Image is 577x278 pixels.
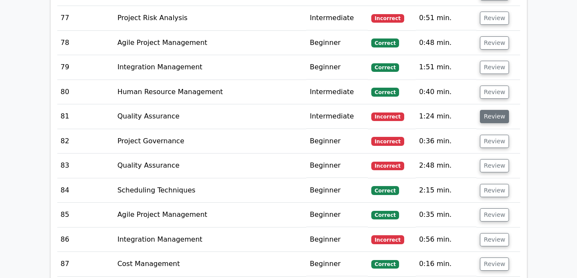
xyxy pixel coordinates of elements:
[57,129,114,154] td: 82
[371,88,399,96] span: Correct
[57,6,114,30] td: 77
[306,80,368,104] td: Intermediate
[416,31,477,55] td: 0:48 min.
[57,203,114,227] td: 85
[371,162,404,170] span: Incorrect
[57,228,114,252] td: 86
[371,14,404,23] span: Incorrect
[480,86,509,99] button: Review
[480,110,509,123] button: Review
[306,104,368,129] td: Intermediate
[416,154,477,178] td: 2:48 min.
[114,104,306,129] td: Quality Assurance
[371,260,399,269] span: Correct
[114,178,306,203] td: Scheduling Techniques
[306,154,368,178] td: Beginner
[371,235,404,244] span: Incorrect
[480,135,509,148] button: Review
[371,38,399,47] span: Correct
[57,104,114,129] td: 81
[57,178,114,203] td: 84
[114,252,306,276] td: Cost Management
[416,80,477,104] td: 0:40 min.
[480,36,509,50] button: Review
[114,129,306,154] td: Project Governance
[371,137,404,145] span: Incorrect
[306,228,368,252] td: Beginner
[114,55,306,80] td: Integration Management
[416,6,477,30] td: 0:51 min.
[480,257,509,271] button: Review
[306,6,368,30] td: Intermediate
[416,203,477,227] td: 0:35 min.
[371,112,404,121] span: Incorrect
[57,154,114,178] td: 83
[416,178,477,203] td: 2:15 min.
[306,55,368,80] td: Beginner
[114,80,306,104] td: Human Resource Management
[480,184,509,197] button: Review
[371,63,399,72] span: Correct
[57,31,114,55] td: 78
[114,203,306,227] td: Agile Project Management
[306,129,368,154] td: Beginner
[57,252,114,276] td: 87
[416,228,477,252] td: 0:56 min.
[306,252,368,276] td: Beginner
[114,6,306,30] td: Project Risk Analysis
[114,154,306,178] td: Quality Assurance
[371,211,399,219] span: Correct
[57,80,114,104] td: 80
[480,61,509,74] button: Review
[480,208,509,222] button: Review
[416,252,477,276] td: 0:16 min.
[416,55,477,80] td: 1:51 min.
[114,228,306,252] td: Integration Management
[114,31,306,55] td: Agile Project Management
[480,159,509,172] button: Review
[480,12,509,25] button: Review
[480,233,509,246] button: Review
[416,129,477,154] td: 0:36 min.
[306,31,368,55] td: Beginner
[306,203,368,227] td: Beginner
[306,178,368,203] td: Beginner
[416,104,477,129] td: 1:24 min.
[371,186,399,195] span: Correct
[57,55,114,80] td: 79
